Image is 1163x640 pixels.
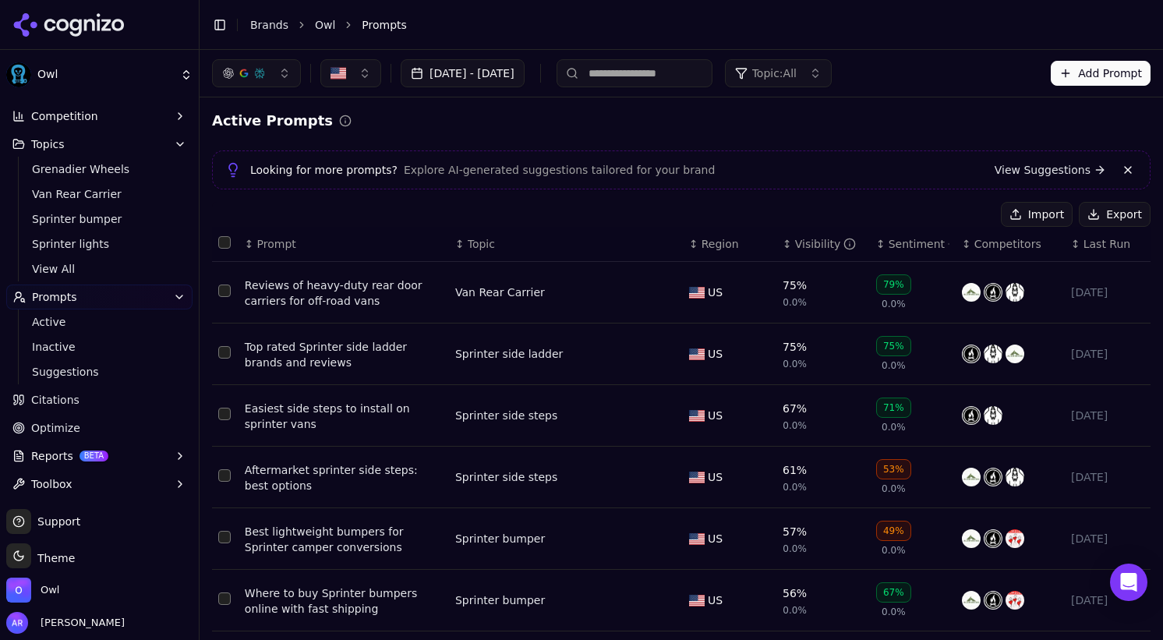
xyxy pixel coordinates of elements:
span: US [708,285,723,300]
div: Reviews of heavy-duty rear door carriers for off-road vans [245,278,443,309]
div: 79% [876,274,911,295]
img: US flag [689,595,705,606]
button: Add Prompt [1051,61,1151,86]
a: Inactive [26,336,174,358]
span: 0.0% [882,606,906,618]
img: Owl [6,578,31,603]
a: Suggestions [26,361,174,383]
span: Explore AI-generated suggestions tailored for your brand [404,162,715,178]
a: View Suggestions [995,162,1106,178]
img: avatar offroad [1006,283,1024,302]
span: Reports [31,448,73,464]
span: 0.0% [783,543,807,555]
span: Grenadier Wheels [32,161,168,177]
button: Export [1079,202,1151,227]
nav: breadcrumb [250,17,1119,33]
span: 0.0% [882,359,906,372]
img: aluminess [962,468,981,486]
button: Competition [6,104,193,129]
img: flatline van [962,406,981,425]
button: ReportsBETA [6,444,193,469]
a: Owl [315,17,335,33]
div: 53% [876,459,911,479]
div: ↕Competitors [962,236,1059,252]
div: Sentiment [889,236,949,252]
button: Open user button [6,612,125,634]
img: flatline van [962,345,981,363]
span: View All [32,261,168,277]
button: Select row 4 [218,469,231,482]
button: Select row 3 [218,408,231,420]
span: 0.0% [783,419,807,432]
span: 0.0% [882,421,906,433]
div: ↕Region [689,236,770,252]
button: Open organization switcher [6,578,59,603]
span: 0.0% [783,358,807,370]
img: flatline van [984,529,1002,548]
img: Adam Raper [6,612,28,634]
span: US [708,531,723,546]
div: 56% [783,585,807,601]
span: Sprinter bumper [32,211,168,227]
span: US [708,469,723,485]
a: Sprinter side steps [455,408,557,423]
img: US flag [689,533,705,545]
button: Select row 5 [218,531,231,543]
a: Van Rear Carrier [455,285,545,300]
button: Topics [6,132,193,157]
div: Sprinter bumper [455,531,545,546]
span: Owl [41,583,59,597]
span: Citations [31,392,80,408]
div: Easiest side steps to install on sprinter vans [245,401,443,432]
th: Topic [449,227,683,262]
th: brandMentionRate [776,227,870,262]
div: Aftermarket sprinter side steps: best options [245,462,443,493]
a: Brands [250,19,288,31]
th: sentiment [870,227,956,262]
button: [DATE] - [DATE] [401,59,525,87]
span: 0.0% [882,298,906,310]
th: Prompt [239,227,449,262]
img: van compass [1006,591,1024,610]
span: [PERSON_NAME] [34,616,125,630]
div: 67% [783,401,807,416]
button: Select row 1 [218,285,231,297]
img: aluminess [1006,345,1024,363]
div: [DATE] [1071,285,1144,300]
span: Competition [31,108,98,124]
img: flatline van [984,468,1002,486]
a: Where to buy Sprinter bumpers online with fast shipping [245,585,443,617]
div: 67% [876,582,911,603]
span: Competitors [974,236,1041,252]
img: van compass [1006,529,1024,548]
span: Topic [468,236,495,252]
button: Toolbox [6,472,193,497]
img: US flag [689,287,705,299]
img: avatar offroad [984,345,1002,363]
span: BETA [80,451,108,461]
div: 71% [876,398,911,418]
span: Inactive [32,339,168,355]
div: [DATE] [1071,346,1144,362]
span: Toolbox [31,476,72,492]
img: United States [331,65,346,81]
button: Dismiss banner [1119,161,1137,179]
span: Van Rear Carrier [32,186,168,202]
div: 57% [783,524,807,539]
a: Sprinter side steps [455,469,557,485]
img: flatline van [984,591,1002,610]
span: Prompts [362,17,407,33]
div: [DATE] [1071,469,1144,485]
img: aluminess [962,591,981,610]
div: ↕Topic [455,236,677,252]
a: Top rated Sprinter side ladder brands and reviews [245,339,443,370]
a: View All [26,258,174,280]
div: Visibility [795,236,857,252]
img: US flag [689,348,705,360]
button: Select row 6 [218,592,231,605]
img: aluminess [962,283,981,302]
